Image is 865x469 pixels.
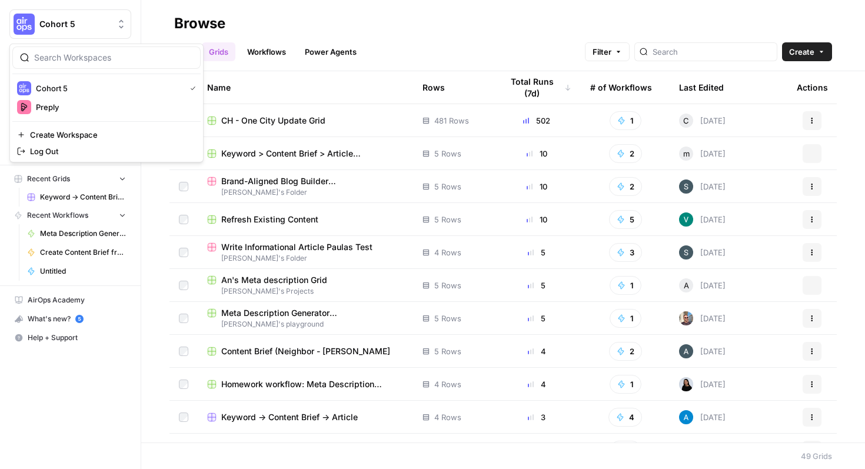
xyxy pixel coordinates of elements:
a: Log Out [12,143,201,159]
a: AirOps Academy [9,291,131,310]
div: [DATE] [679,179,726,194]
img: Cohort 5 Logo [14,14,35,35]
img: vio31xwqbzqwqde1387k1bp3keqw [679,377,693,391]
button: Workspace: Cohort 5 [9,9,131,39]
span: m [683,148,690,159]
span: Recent Grids [27,174,70,184]
img: Preply Logo [17,100,31,114]
div: [DATE] [679,278,726,292]
button: 2 [609,342,642,361]
button: 2 [609,144,642,163]
img: Cohort 5 Logo [17,81,31,95]
div: Last Edited [679,71,724,104]
img: l7wc9lttar9mml2em7ssp1le7bvz [679,179,693,194]
input: Search Workspaces [34,52,193,64]
span: Recent Workflows [27,210,88,221]
span: An's Meta description Grid [221,274,327,286]
span: 481 Rows [434,115,469,127]
text: 5 [78,316,81,322]
button: 2 [609,177,642,196]
button: 1 [610,276,641,295]
span: A [684,280,689,291]
a: Create Content Brief from Keyword ([GEOGRAPHIC_DATA]) [22,243,131,262]
div: 5 [502,280,571,291]
button: 1 [610,441,641,460]
a: Brand-Aligned Blog Builder ([PERSON_NAME])[PERSON_NAME]'s Folder [207,175,404,198]
div: 5 [502,312,571,324]
span: 4 Rows [434,411,461,423]
div: Actions [797,71,828,104]
div: 3 [502,411,571,423]
div: [DATE] [679,311,726,325]
span: 5 Rows [434,148,461,159]
span: Meta Description Generator ([GEOGRAPHIC_DATA]) [40,228,126,239]
button: 4 [608,408,642,427]
a: An's Meta description Grid[PERSON_NAME]'s Projects [207,274,404,297]
span: 4 Rows [434,247,461,258]
div: Rows [422,71,445,104]
span: [PERSON_NAME]'s Folder [207,187,404,198]
span: Keyword -> Content Brief -> Article ([PERSON_NAME]) [40,192,126,202]
a: Meta Description Generator ([PERSON_NAME]) Grid[PERSON_NAME]'s playground [207,307,404,330]
div: 10 [502,181,571,192]
a: Create Workspace [12,127,201,143]
div: 4 [502,345,571,357]
span: [PERSON_NAME]'s Projects [207,286,404,297]
button: 5 [609,210,642,229]
input: Search [653,46,772,58]
div: Workspace: Cohort 5 [9,44,204,162]
img: 12lpmarulu2z3pnc3j6nly8e5680 [679,311,693,325]
div: [DATE] [679,245,726,260]
span: Filter [593,46,611,58]
span: Meta Description Generator ([PERSON_NAME]) Grid [221,307,404,319]
button: 1 [610,111,641,130]
a: Content Brief (Neighbor - [PERSON_NAME] [207,345,404,357]
button: Recent Grids [9,170,131,188]
span: Create Content Brief from Keyword ([GEOGRAPHIC_DATA]) [40,247,126,258]
img: l7wc9lttar9mml2em7ssp1le7bvz [679,245,693,260]
div: 10 [502,148,571,159]
button: What's new? 5 [9,310,131,328]
span: Create Workspace [30,129,191,141]
span: Cohort 5 [36,82,181,94]
span: Refresh Existing Content [221,214,318,225]
img: 68eax6o9931tp367ot61l5pewa28 [679,344,693,358]
span: 5 Rows [434,312,461,324]
span: Help + Support [28,332,126,343]
span: 5 Rows [434,214,461,225]
div: # of Workflows [590,71,652,104]
div: Total Runs (7d) [502,71,571,104]
span: 5 Rows [434,181,461,192]
span: Preply [36,101,191,113]
span: C [683,115,689,127]
div: [DATE] [679,377,726,391]
span: Content Brief (Neighbor - [PERSON_NAME] [221,345,390,357]
a: Grids [202,42,235,61]
a: All [174,42,197,61]
a: 5 [75,315,84,323]
div: Browse [174,14,225,33]
span: Log Out [30,145,191,157]
div: 5 [502,247,571,258]
a: Meta Description Generator ([GEOGRAPHIC_DATA]) [22,224,131,243]
a: Workflows [240,42,293,61]
div: [DATE] [679,212,726,227]
div: [DATE] [679,410,726,424]
button: Filter [585,42,630,61]
div: What's new? [10,310,131,328]
div: 49 Grids [801,450,832,462]
a: CH - One City Update Grid [207,115,404,127]
span: [PERSON_NAME]'s playground [207,319,404,330]
span: [PERSON_NAME]'s Folder [207,253,404,264]
div: 4 [502,378,571,390]
img: o3cqybgnmipr355j8nz4zpq1mc6x [679,410,693,424]
span: CH - One City Update Grid [221,115,325,127]
span: 5 Rows [434,280,461,291]
a: Untitled [22,262,131,281]
div: [DATE] [679,114,726,128]
span: Cohort 5 [39,18,111,30]
button: Create [782,42,832,61]
span: Brand-Aligned Blog Builder ([PERSON_NAME]) [221,175,404,187]
a: Write Informational Article Paulas Test[PERSON_NAME]'s Folder [207,241,404,264]
span: Keyword > Content Brief > Article [[PERSON_NAME]] [221,148,404,159]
